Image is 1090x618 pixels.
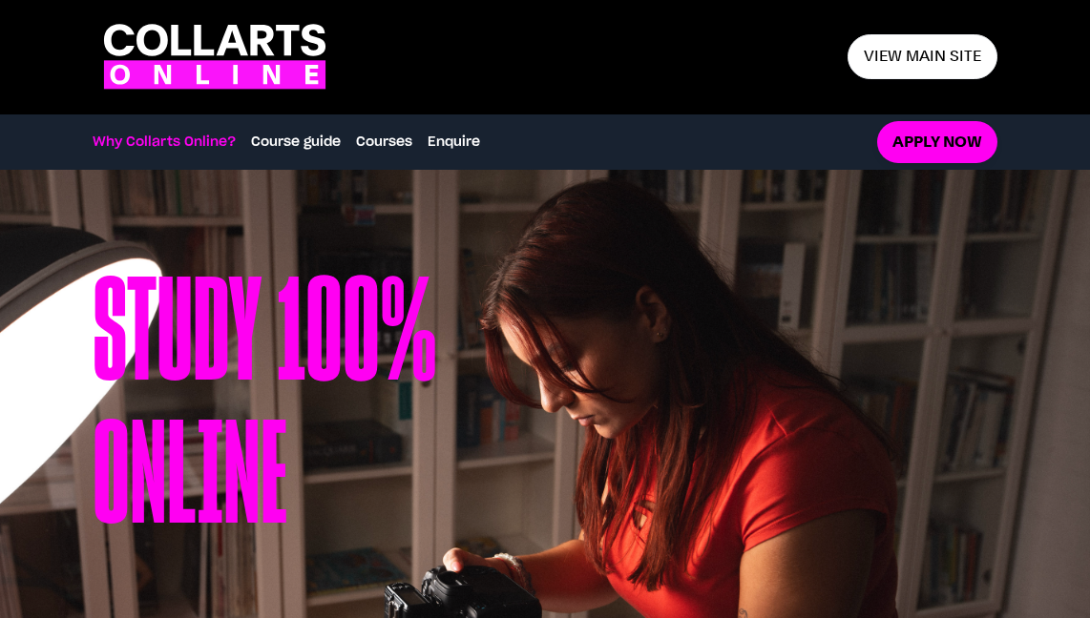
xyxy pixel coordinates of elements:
[877,121,997,164] a: Apply now
[356,132,412,153] a: Courses
[93,132,236,153] a: Why Collarts Online?
[251,132,341,153] a: Course guide
[848,34,997,79] a: View main site
[428,132,480,153] a: Enquire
